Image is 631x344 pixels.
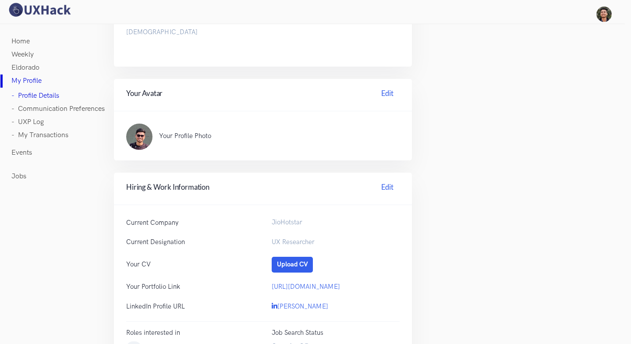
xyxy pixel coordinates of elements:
a: - My Transactions [11,129,68,142]
a: Home [11,35,30,48]
a: My Profile [11,74,42,88]
p: Current Company [126,218,254,227]
p: Current Designation [126,238,254,247]
p: Your CV [126,260,254,269]
a: [URL][DOMAIN_NAME] [272,283,340,291]
a: [PERSON_NAME] [272,303,328,310]
a: Eldorado [11,61,39,74]
h4: Hiring & Work Information [126,182,400,195]
a: - UXP Log [11,116,44,129]
img: Your profile pic [596,7,612,22]
p: Your Profile Photo [159,131,382,141]
img: UXHack logo [7,2,72,18]
a: - Profile Details [11,89,59,103]
a: - Communication Preferences [11,103,105,116]
h4: Your Avatar [126,88,400,102]
a: Edit [375,88,400,102]
a: Events [11,146,32,160]
p: Your Portfolio Link [126,282,254,291]
button: Upload CV [272,257,313,273]
a: Edit [375,182,400,195]
p: LinkedIn Profile URL [126,302,254,311]
a: Weekly [11,48,34,61]
span: UX Researcher [272,238,315,246]
label: [DEMOGRAPHIC_DATA] [126,27,400,38]
label: Job Search Status [272,328,323,338]
label: Roles interested in [126,328,180,338]
img: ... [126,124,152,150]
span: JioHotstar [272,219,302,226]
a: Jobs [11,170,26,183]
